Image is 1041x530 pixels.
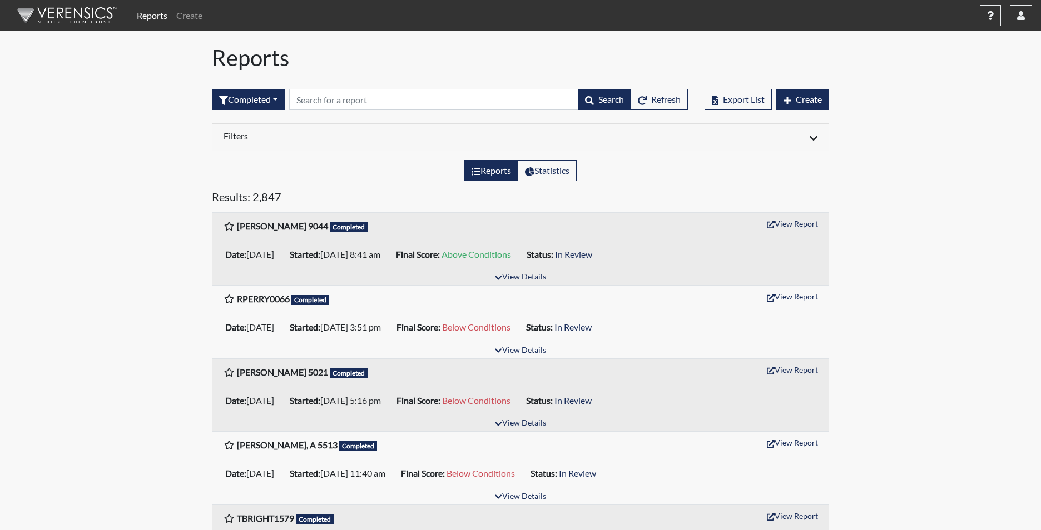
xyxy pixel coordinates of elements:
button: View Report [762,288,823,305]
b: Status: [531,468,557,478]
b: Date: [225,468,246,478]
li: [DATE] 8:41 am [285,246,391,263]
label: View statistics about completed interviews [518,160,577,181]
b: Started: [290,395,320,406]
button: Refresh [631,89,688,110]
b: Started: [290,468,320,478]
span: Search [598,94,624,104]
span: Below Conditions [442,395,510,406]
span: Completed [291,295,329,305]
h1: Reports [212,44,829,71]
li: [DATE] [221,392,285,409]
button: View Details [490,416,551,431]
button: View Details [490,343,551,358]
span: Completed [330,222,368,232]
span: In Review [559,468,596,478]
b: Status: [526,395,553,406]
span: Refresh [651,94,681,104]
span: Completed [296,514,334,524]
b: Final Score: [396,249,440,259]
input: Search by Registration ID, Interview Number, or Investigation Name. [289,89,578,110]
b: Status: [527,249,553,259]
b: [PERSON_NAME] 9044 [237,221,328,231]
span: In Review [554,395,592,406]
b: Started: [290,322,320,332]
div: Click to expand/collapse filters [215,131,826,144]
b: Status: [526,322,553,332]
span: Create [796,94,822,104]
li: [DATE] 11:40 am [285,464,396,482]
li: [DATE] 5:16 pm [285,392,392,409]
button: View Report [762,434,823,451]
b: RPERRY0066 [237,293,290,304]
button: Search [578,89,631,110]
b: Date: [225,322,246,332]
li: [DATE] 3:51 pm [285,318,392,336]
b: Final Score: [396,322,440,332]
button: Create [776,89,829,110]
button: View Report [762,215,823,232]
a: Reports [132,4,172,27]
li: [DATE] [221,246,285,263]
span: In Review [555,249,592,259]
button: View Report [762,361,823,378]
button: View Report [762,507,823,524]
span: Above Conditions [442,249,511,259]
b: [PERSON_NAME] 5021 [237,367,328,377]
b: TBRIGHT1579 [237,513,294,523]
a: Create [172,4,207,27]
span: Completed [330,368,368,378]
li: [DATE] [221,318,285,336]
span: Export List [723,94,765,104]
button: Export List [705,89,772,110]
b: Date: [225,249,246,259]
b: [PERSON_NAME], A 5513 [237,439,338,450]
div: Filter by interview status [212,89,285,110]
label: View the list of reports [464,160,518,181]
span: Completed [339,441,377,451]
button: View Details [490,270,551,285]
button: View Details [490,489,551,504]
span: In Review [554,322,592,332]
span: Below Conditions [442,322,510,332]
li: [DATE] [221,464,285,482]
button: Completed [212,89,285,110]
span: Below Conditions [447,468,515,478]
h5: Results: 2,847 [212,190,829,208]
b: Final Score: [396,395,440,406]
b: Started: [290,249,320,259]
b: Date: [225,395,246,406]
b: Final Score: [401,468,445,478]
h6: Filters [224,131,512,141]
